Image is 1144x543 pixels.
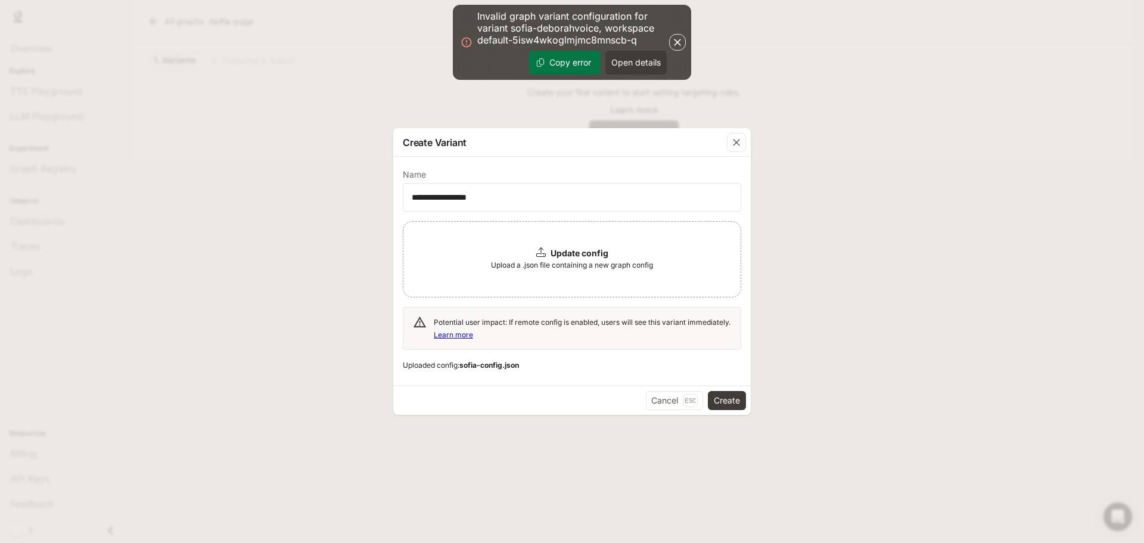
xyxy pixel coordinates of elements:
button: Open details [605,51,667,75]
p: Create Variant [403,135,467,150]
button: Create [708,391,746,410]
b: Update config [551,248,608,258]
span: Upload a .json file containing a new graph config [491,259,653,271]
p: Invalid graph variant configuration for variant sofia-deborahvoice, workspace default-5isw4wkoglm... [477,10,667,46]
span: Uploaded config: [403,359,741,371]
b: sofia-config.json [459,361,519,370]
button: CancelEsc [646,391,703,410]
span: Potential user impact: If remote config is enabled, users will see this variant immediately. [434,318,730,339]
p: Name [403,170,426,179]
a: Learn more [434,330,473,339]
button: Copy error [529,51,601,75]
p: Esc [683,394,698,407]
